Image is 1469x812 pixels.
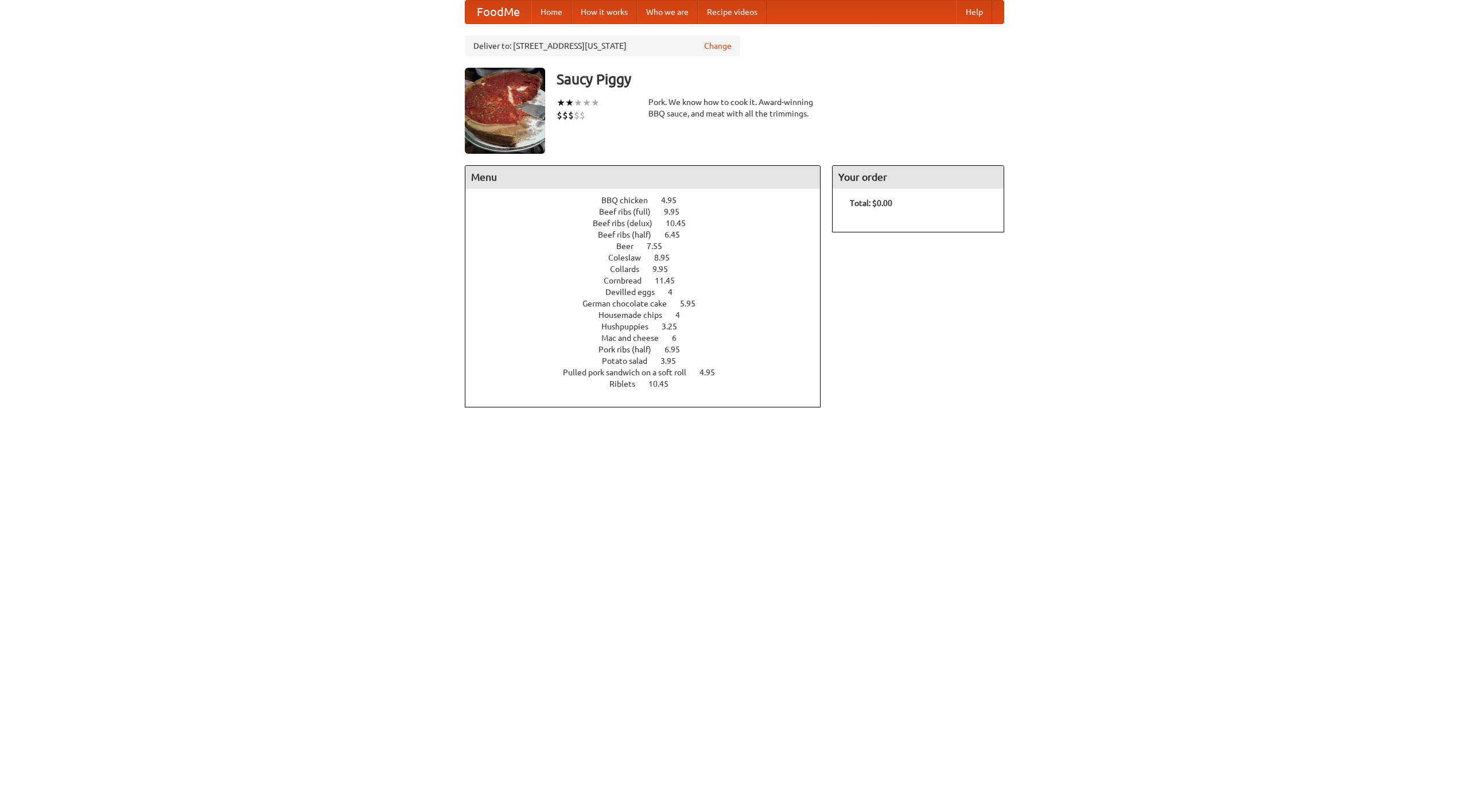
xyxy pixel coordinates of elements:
a: How it works [572,1,637,24]
a: Beef ribs (half) 6.45 [598,230,701,239]
a: Coleslaw 8.95 [608,253,691,262]
span: Beef ribs (half) [598,230,663,239]
span: 8.95 [654,253,681,262]
span: Pulled pork sandwich on a soft roll [563,368,698,377]
div: Pork. We know how to cook it. Award-winning BBQ sauce, and meat with all the trimmings. [648,96,821,119]
span: 9.95 [664,207,691,216]
a: FoodMe [465,1,531,24]
a: German chocolate cake 5.95 [582,299,717,308]
span: 6.45 [664,230,691,239]
li: ★ [557,96,565,109]
span: Housemade chips [599,310,674,320]
img: angular.jpg [465,68,545,154]
div: Deliver to: [STREET_ADDRESS][US_STATE] [465,36,740,56]
a: Potato salad 3.95 [602,356,697,366]
span: 4.95 [661,196,688,205]
span: Coleslaw [608,253,652,262]
span: Mac and cheese [601,333,670,343]
a: Hushpuppies 3.25 [601,322,698,331]
span: Beer [616,242,645,251]
span: 11.45 [655,276,686,285]
a: Help [957,1,992,24]
a: Beef ribs (full) 9.95 [599,207,701,216]
span: 10.45 [666,219,697,228]
a: Change [704,40,732,52]
a: Pork ribs (half) 6.95 [599,345,701,354]
li: $ [568,109,574,122]
span: 9.95 [652,265,679,274]
h4: Menu [465,166,820,189]
a: Who we are [637,1,698,24]
span: 3.95 [660,356,687,366]
b: Total: $0.00 [850,199,892,208]
a: Housemade chips 4 [599,310,701,320]
a: Pulled pork sandwich on a soft roll 4.95 [563,368,736,377]
span: Riblets [609,379,647,388]
h4: Your order [833,166,1004,189]
li: ★ [565,96,574,109]
li: $ [574,109,580,122]
a: Recipe videos [698,1,767,24]
span: 4 [668,287,684,297]
span: Cornbread [604,276,653,285]
span: 4.95 [699,368,726,377]
a: Cornbread 11.45 [604,276,696,285]
a: Collards 9.95 [610,265,689,274]
span: Potato salad [602,356,659,366]
a: Devilled eggs 4 [605,287,694,297]
a: BBQ chicken 4.95 [601,196,698,205]
li: ★ [582,96,591,109]
span: 7.55 [647,242,674,251]
span: BBQ chicken [601,196,659,205]
span: Beef ribs (delux) [593,219,664,228]
span: Hushpuppies [601,322,660,331]
span: 6.95 [664,345,691,354]
span: Beef ribs (full) [599,207,662,216]
a: Beer 7.55 [616,242,683,251]
h3: Saucy Piggy [557,68,1004,91]
li: $ [557,109,562,122]
span: 5.95 [680,299,707,308]
a: Beef ribs (delux) 10.45 [593,219,707,228]
a: Mac and cheese 6 [601,333,698,343]
li: ★ [574,96,582,109]
li: $ [562,109,568,122]
span: Devilled eggs [605,287,666,297]
a: Home [531,1,572,24]
span: Pork ribs (half) [599,345,663,354]
span: 10.45 [648,379,680,388]
span: German chocolate cake [582,299,678,308]
span: 4 [675,310,691,320]
span: Collards [610,265,651,274]
span: 3.25 [662,322,689,331]
span: 6 [672,333,688,343]
li: $ [580,109,585,122]
li: ★ [591,96,600,109]
a: Riblets 10.45 [609,379,690,388]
